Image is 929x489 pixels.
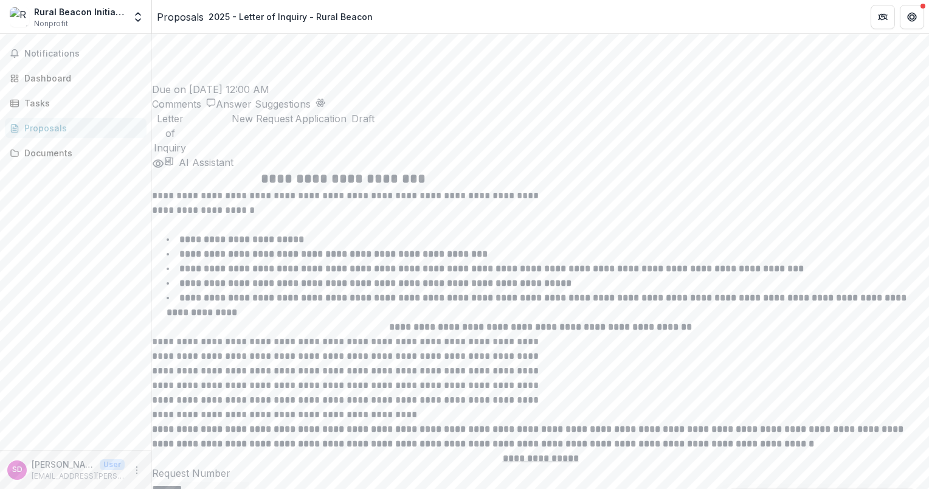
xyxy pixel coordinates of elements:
[5,118,147,138] a: Proposals
[5,93,147,113] a: Tasks
[12,466,22,474] div: Stu Dalheim
[5,44,147,63] button: Notifications
[24,49,142,59] span: Notifications
[164,156,174,166] button: download-proposal
[24,122,137,134] div: Proposals
[152,466,929,480] p: Request Number
[100,459,125,470] p: User
[34,18,68,29] span: Nonprofit
[130,5,147,29] button: Open entity switcher
[34,5,125,18] div: Rural Beacon Initiative
[32,471,125,482] p: [EMAIL_ADDRESS][PERSON_NAME][DOMAIN_NAME]
[152,111,188,155] p: Letter of Inquiry
[351,111,375,126] span: Draft
[10,7,29,27] img: Rural Beacon Initiative
[152,82,929,97] p: Due on [DATE] 12:00 AM
[24,147,137,159] div: Documents
[152,155,164,170] button: Preview 72bb50c7-127a-4029-b18b-1b2dcf0f09f0-1.pdf
[900,5,924,29] button: Get Help
[232,111,347,126] p: New Request Application
[24,72,137,85] div: Dashboard
[157,10,204,24] a: Proposals
[216,97,325,111] button: Answer Suggestions
[152,97,216,111] button: Comments
[871,5,895,29] button: Partners
[209,10,373,23] div: 2025 - Letter of Inquiry - Rural Beacon
[5,68,147,88] a: Dashboard
[174,155,233,170] button: AI Assistant
[157,8,378,26] nav: breadcrumb
[32,458,95,471] p: [PERSON_NAME]
[5,143,147,163] a: Documents
[24,97,137,109] div: Tasks
[130,463,144,477] button: More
